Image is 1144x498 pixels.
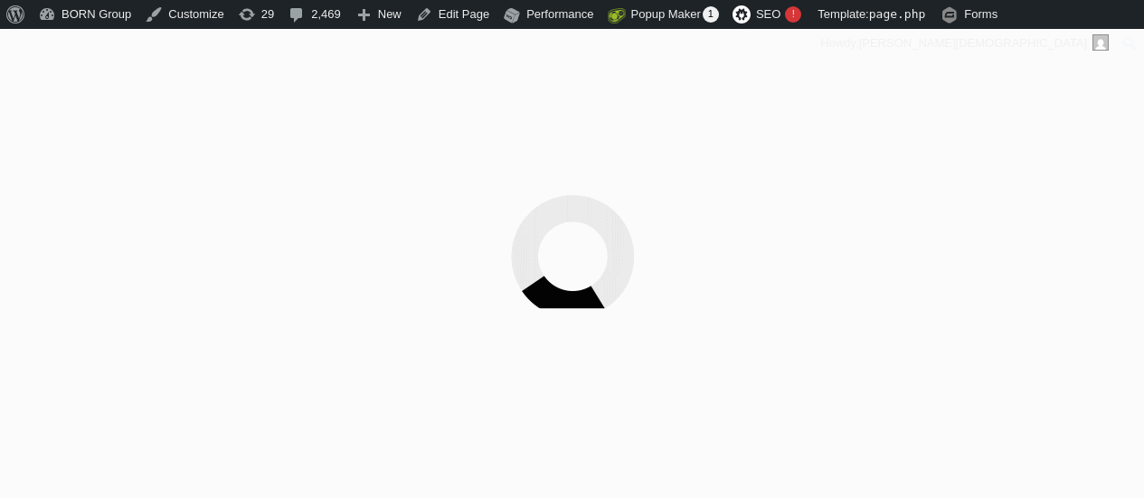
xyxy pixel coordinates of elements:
[703,6,719,23] span: 1
[814,29,1116,58] a: Howdy,
[756,7,780,21] span: SEO
[482,159,663,340] img: born-loader.gif
[859,36,1087,50] span: [PERSON_NAME][DEMOGRAPHIC_DATA]
[785,6,801,23] div: !
[869,7,926,21] span: page.php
